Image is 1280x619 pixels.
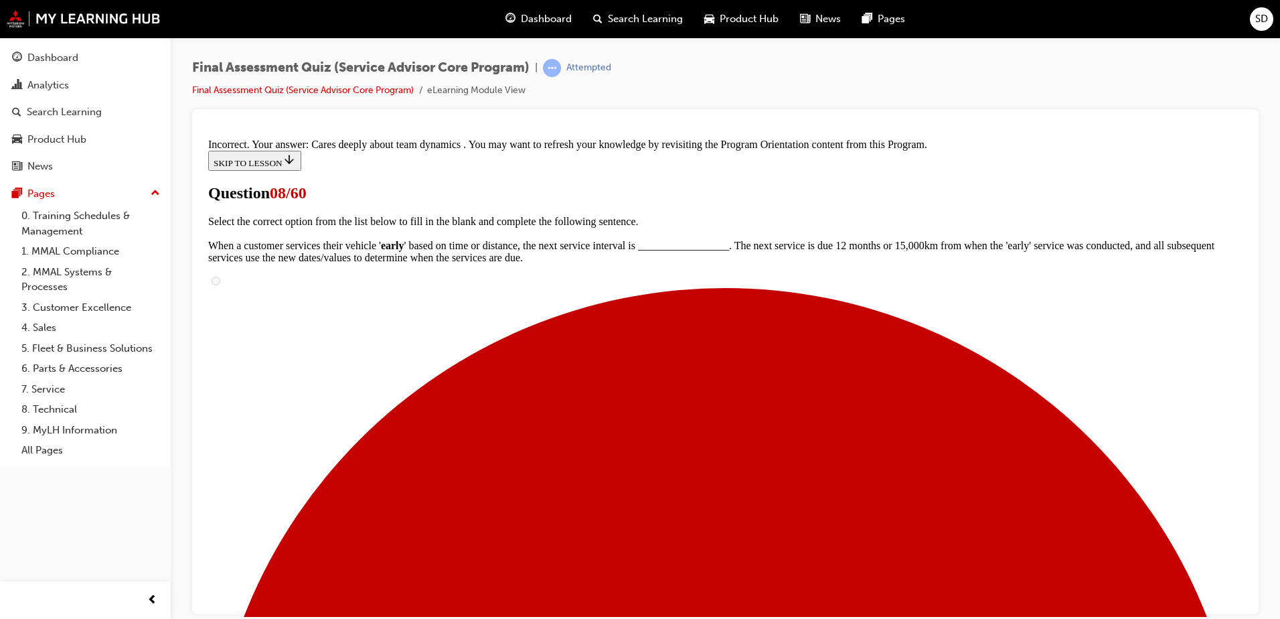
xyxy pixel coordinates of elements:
span: learningRecordVerb_ATTEMPT-icon [543,59,561,77]
span: chart-icon [12,80,22,92]
span: SD [1255,11,1268,27]
div: Attempted [566,62,611,74]
span: car-icon [12,134,22,146]
span: up-icon [151,185,160,202]
a: car-iconProduct Hub [694,5,789,33]
button: Pages [5,182,165,206]
div: Pages [27,186,55,202]
span: Search Learning [608,11,683,27]
div: Dashboard [27,50,78,66]
a: 9. MyLH Information [16,420,165,441]
button: SKIP TO LESSON [5,17,98,38]
a: 7. Service [16,379,165,400]
a: pages-iconPages [852,5,916,33]
a: guage-iconDashboard [495,5,582,33]
li: eLearning Module View [427,83,526,98]
div: Analytics [27,78,69,93]
span: | [535,60,538,76]
a: All Pages [16,440,165,461]
a: Product Hub [5,127,165,152]
a: 8. Technical [16,399,165,420]
div: News [27,159,53,174]
a: Search Learning [5,100,165,125]
button: SD [1250,7,1273,31]
span: Product Hub [720,11,779,27]
a: news-iconNews [789,5,852,33]
a: 0. Training Schedules & Management [16,206,165,241]
span: pages-icon [862,11,872,27]
a: News [5,154,165,179]
div: Incorrect. Your answer: Cares deeply about team dynamics . You may want to refresh your knowledge... [5,5,1040,17]
button: DashboardAnalyticsSearch LearningProduct HubNews [5,43,165,182]
span: SKIP TO LESSON [11,25,93,35]
span: news-icon [800,11,810,27]
div: Search Learning [27,105,102,120]
span: search-icon [12,107,21,119]
a: 3. Customer Excellence [16,297,165,318]
a: 6. Parts & Accessories [16,358,165,379]
a: 2. MMAL Systems & Processes [16,262,165,297]
span: news-icon [12,161,22,173]
span: guage-icon [12,52,22,64]
span: Pages [878,11,905,27]
span: car-icon [704,11,714,27]
a: 4. Sales [16,318,165,338]
span: News [815,11,841,27]
img: mmal [7,10,161,27]
a: search-iconSearch Learning [582,5,694,33]
a: 5. Fleet & Business Solutions [16,338,165,359]
a: 1. MMAL Compliance [16,241,165,262]
div: Product Hub [27,132,86,147]
span: Final Assessment Quiz (Service Advisor Core Program) [192,60,530,76]
span: guage-icon [505,11,515,27]
a: Dashboard [5,46,165,70]
span: prev-icon [147,592,157,609]
span: pages-icon [12,188,22,200]
span: search-icon [593,11,603,27]
a: Final Assessment Quiz (Service Advisor Core Program) [192,84,414,96]
span: Dashboard [521,11,572,27]
a: Analytics [5,73,165,98]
